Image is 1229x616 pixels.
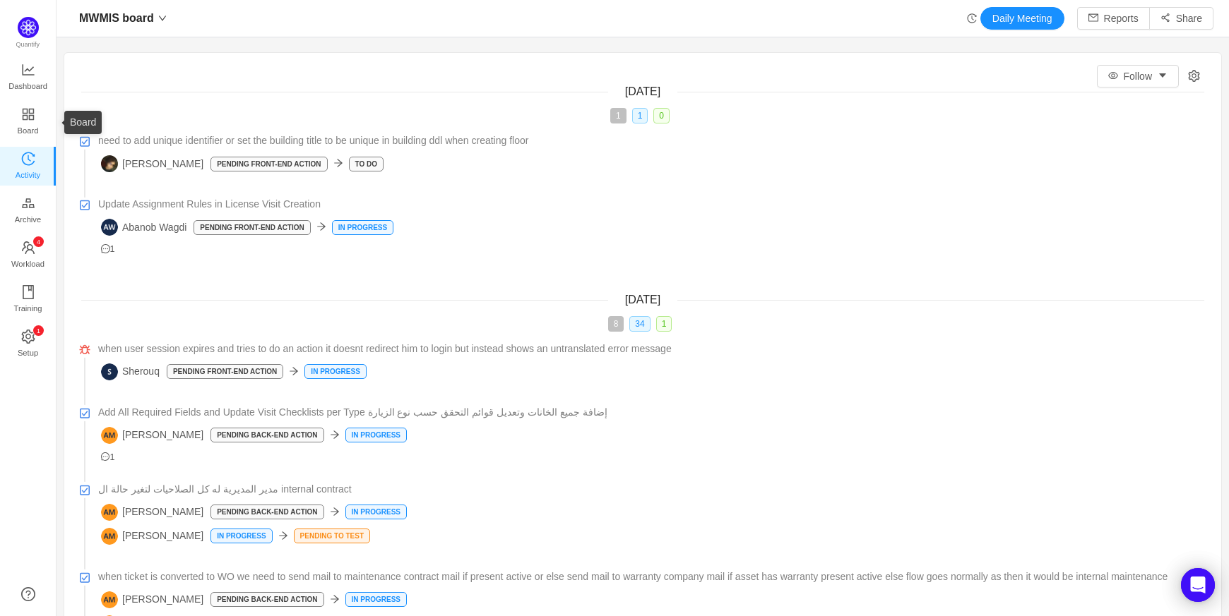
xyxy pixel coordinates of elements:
[608,316,624,332] span: 8
[625,85,660,97] span: [DATE]
[653,108,670,123] span: 0
[16,41,40,48] span: Quantify
[98,342,672,356] span: when user session expires and tries to do an action it doesnt redirect him to login but instead s...
[980,7,1064,30] button: Daily Meeting
[330,594,340,604] i: icon: arrow-right
[21,241,35,255] i: icon: team
[13,294,42,322] span: Training
[98,569,1168,584] span: when ticket is converted to WO we need to send mail to maintenance contract mail if present activ...
[278,531,288,540] i: icon: arrow-right
[629,316,650,332] span: 34
[167,365,283,378] p: Pending Front-end Action
[11,250,44,278] span: Workload
[98,405,1204,420] a: Add All Required Fields and Update Visit Checklists per Type إضافة جميع الخانات وتعديل قوائم التح...
[1077,7,1150,30] button: icon: mailReports
[36,236,40,247] p: 4
[18,116,39,145] span: Board
[211,157,326,171] p: Pending Front-end Action
[211,593,323,606] p: Pending Back-end Action
[18,17,39,38] img: Quantify
[101,452,115,462] span: 1
[101,591,203,608] span: [PERSON_NAME]
[21,285,35,299] i: icon: book
[656,316,672,332] span: 1
[98,133,528,148] span: need to add unique identifier or set the building title to be unique in building ddl when creatin...
[350,157,383,171] p: To Do
[101,452,110,461] i: icon: message
[98,342,1204,356] a: when user session expires and tries to do an action it doesnt redirect him to login but instead s...
[33,236,44,247] sup: 4
[101,155,203,172] span: [PERSON_NAME]
[98,482,1204,497] a: مدير المديرية له كل الصلاحيات لتغير حالة ال internal contract
[101,528,203,545] span: [PERSON_NAME]
[21,108,35,136] a: Board
[98,133,1204,148] a: need to add unique identifier or set the building title to be unique in building ddl when creatin...
[21,63,35,77] i: icon: line-chart
[21,197,35,225] a: Archive
[346,593,406,606] p: In Progress
[967,13,977,23] i: icon: history
[98,197,321,212] span: Update Assignment Rules in License Visit Creation
[333,158,343,168] i: icon: arrow-right
[101,504,118,521] img: AM
[21,587,35,601] a: icon: question-circle
[21,330,35,344] i: icon: setting
[21,64,35,92] a: Dashboard
[21,107,35,121] i: icon: appstore
[101,244,110,253] i: icon: message
[33,325,44,336] sup: 1
[330,430,340,440] i: icon: arrow-right
[101,528,118,545] img: AM
[21,196,35,210] i: icon: gold
[15,205,41,234] span: Archive
[98,569,1204,584] a: when ticket is converted to WO we need to send mail to maintenance contract mail if present activ...
[610,108,627,123] span: 1
[305,365,365,378] p: In Progress
[101,219,118,236] img: AW
[1097,65,1179,87] button: icon: eyeFollowicon: caret-down
[21,330,35,358] a: icon: settingSetup
[625,294,660,306] span: [DATE]
[346,505,406,519] p: In Progress
[211,428,323,442] p: Pending Back-end Action
[101,591,118,608] img: AM
[330,507,340,517] i: icon: arrow-right
[295,529,369,543] p: Pending To Test
[211,505,323,519] p: Pending Back-end Action
[98,197,1204,212] a: Update Assignment Rules in License Visit Creation
[101,155,118,172] img: AA
[101,244,115,254] span: 1
[18,339,38,367] span: Setup
[101,504,203,521] span: [PERSON_NAME]
[8,72,47,100] span: Dashboard
[101,427,118,444] img: AM
[289,366,299,376] i: icon: arrow-right
[1188,70,1200,82] i: icon: setting
[98,482,352,497] span: مدير المديرية له كل الصلاحيات لتغير حالة ال internal contract
[101,363,160,380] span: Sherouq
[333,221,393,234] p: In Progress
[632,108,648,123] span: 1
[101,363,118,380] img: S
[194,221,309,234] p: Pending Front-end Action
[21,152,35,181] a: Activity
[21,286,35,314] a: Training
[98,405,607,420] span: Add All Required Fields and Update Visit Checklists per Type إضافة جميع الخانات وتعديل قوائم التح...
[101,219,186,236] span: Abanob Wagdi
[1181,568,1215,602] div: Open Intercom Messenger
[21,152,35,166] i: icon: history
[101,427,203,444] span: [PERSON_NAME]
[79,7,154,30] span: MWMIS board
[1149,7,1213,30] button: icon: share-altShare
[36,325,40,336] p: 1
[158,14,167,23] i: icon: down
[211,529,271,543] p: In Progress
[316,222,326,231] i: icon: arrow-right
[16,161,40,189] span: Activity
[346,428,406,442] p: In Progress
[21,241,35,270] a: icon: teamWorkload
